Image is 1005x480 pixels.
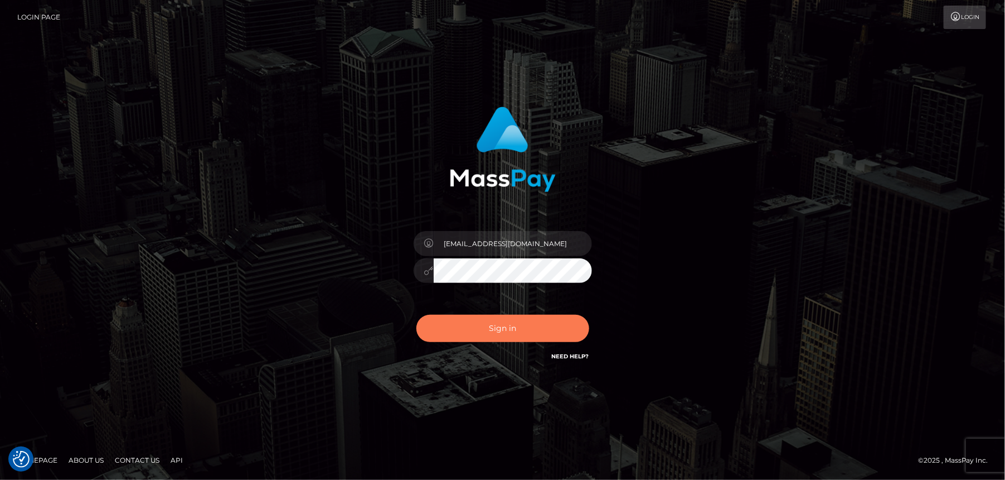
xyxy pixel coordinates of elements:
input: Username... [434,231,592,256]
a: API [166,452,187,469]
a: Need Help? [552,353,589,360]
a: Homepage [12,452,62,469]
a: About Us [64,452,108,469]
a: Login Page [17,6,60,29]
button: Consent Preferences [13,451,30,468]
div: © 2025 , MassPay Inc. [918,454,997,467]
button: Sign in [416,315,589,342]
img: MassPay Login [450,107,556,192]
img: Revisit consent button [13,451,30,468]
a: Login [944,6,986,29]
a: Contact Us [110,452,164,469]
